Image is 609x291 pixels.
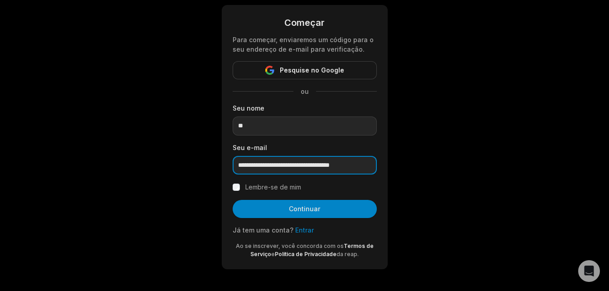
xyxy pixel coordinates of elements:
span: Já tem uma conta? [233,226,293,234]
label: Seu e-mail [233,143,377,152]
div: Começar [233,16,377,29]
div: Para começar, enviaremos um código para o seu endereço de e-mail para verificação. [233,35,377,54]
label: Seu nome [233,103,377,113]
span: Pesquise no Google [280,65,344,76]
span: Ao se inscrever, você concorda com os [236,242,344,249]
span: . [357,251,359,257]
span: e [271,251,275,257]
a: Política de Privacidade [275,251,336,257]
button: Pesquise no Google [233,61,377,79]
div: da reap [233,242,377,258]
div: Abra o Intercom Messenger [578,260,600,282]
span: ou [293,87,316,96]
button: Continuar [233,200,377,218]
a: Entrar [295,226,314,234]
label: Lembre-se de mim [245,182,301,193]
